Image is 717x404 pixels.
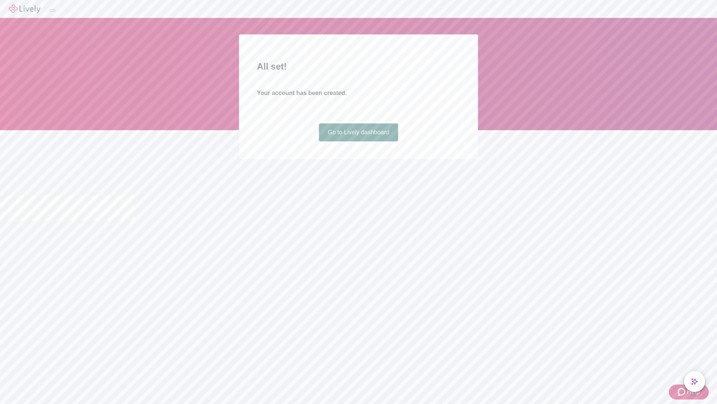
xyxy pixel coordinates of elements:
[319,123,398,141] a: Go to Lively dashboard
[678,388,687,397] svg: Zendesk support icon
[257,89,460,98] h4: Your account has been created.
[9,4,40,13] img: Lively
[257,60,460,73] h2: All set!
[684,371,705,392] button: chat
[687,388,700,397] span: Help
[691,378,698,385] svg: Lively AI Assistant
[49,9,55,12] button: Log out
[669,385,709,400] button: Zendesk support iconHelp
